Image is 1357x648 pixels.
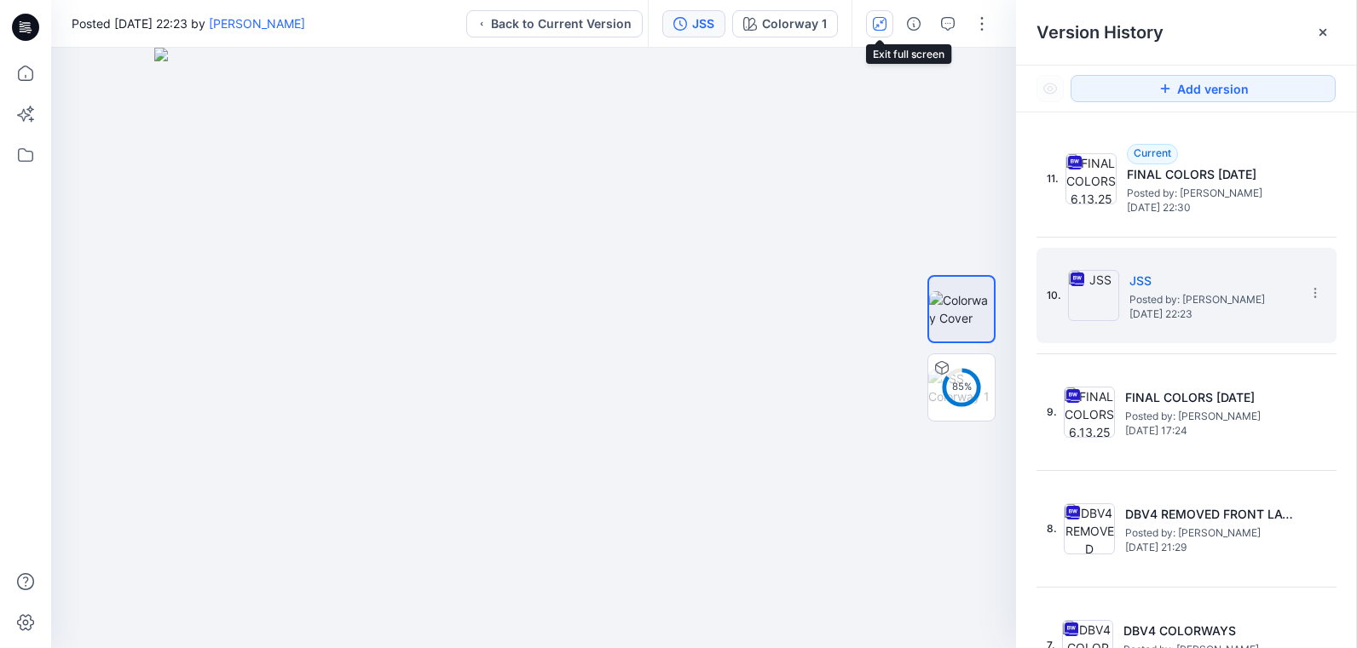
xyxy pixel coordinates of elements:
img: JSS [1068,270,1119,321]
img: FINAL COLORS 6.13.25 [1064,387,1115,438]
span: [DATE] 22:30 [1127,202,1297,214]
span: Posted by: Brianna Glick [1125,525,1296,542]
button: Details [900,10,927,37]
h5: DBV4 COLORWAYS [1123,621,1294,641]
div: 85 % [941,380,982,394]
button: Colorway 1 [732,10,838,37]
span: 8. [1047,521,1057,536]
img: FINAL COLORS 6.13.25 [1065,153,1117,204]
span: 9. [1047,404,1057,420]
img: DBV4 REMOVED FRONT LACE [1064,503,1115,554]
span: [DATE] 17:24 [1125,425,1296,437]
button: Show Hidden Versions [1037,75,1064,102]
span: Posted by: Brianna Glick [1125,408,1296,425]
h5: JSS [1129,271,1300,291]
span: [DATE] 22:23 [1129,308,1300,320]
button: Add version [1071,75,1336,102]
h5: FINAL COLORS 6.13.25 [1127,164,1297,185]
span: Posted by: Mayra Horlick [1129,291,1300,308]
span: 11. [1047,171,1059,186]
button: Back to Current Version [466,10,643,37]
span: Posted [DATE] 22:23 by [72,14,305,32]
span: 10. [1047,288,1061,303]
span: Posted by: Mayra Horlick [1127,185,1297,202]
img: Colorway Cover [929,291,994,327]
button: JSS [662,10,725,37]
span: Current [1134,146,1171,159]
span: [DATE] 21:29 [1125,542,1296,553]
a: [PERSON_NAME] [209,16,305,31]
span: Version History [1037,22,1164,43]
h5: DBV4 REMOVED FRONT LACE [1125,504,1296,525]
button: Close [1316,26,1330,39]
img: eyJhbGciOiJIUzI1NiIsImtpZCI6IjAiLCJzbHQiOiJzZXMiLCJ0eXAiOiJKV1QifQ.eyJkYXRhIjp7InR5cGUiOiJzdG9yYW... [154,48,914,648]
img: JSS Colorway 1 [928,370,995,405]
div: JSS [692,14,714,33]
div: Colorway 1 [762,14,827,33]
h5: FINAL COLORS 6.13.25 [1125,387,1296,408]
